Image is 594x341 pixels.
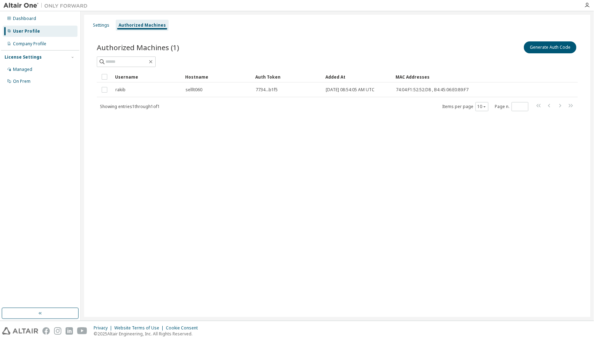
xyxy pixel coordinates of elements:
span: Authorized Machines (1) [97,42,179,52]
img: linkedin.svg [66,327,73,335]
p: © 2025 Altair Engineering, Inc. All Rights Reserved. [94,331,202,337]
div: Managed [13,67,32,72]
img: altair_logo.svg [2,327,38,335]
div: Username [115,71,180,82]
img: instagram.svg [54,327,61,335]
div: Privacy [94,325,114,331]
img: youtube.svg [77,327,87,335]
div: Dashboard [13,16,36,21]
div: Company Profile [13,41,46,47]
span: selllt060 [185,87,202,93]
img: Altair One [4,2,91,9]
div: Authorized Machines [119,22,166,28]
div: Cookie Consent [166,325,202,331]
span: rakib [115,87,126,93]
span: 7734...b1f5 [256,87,278,93]
div: On Prem [13,79,31,84]
div: Hostname [185,71,250,82]
button: Generate Auth Code [524,41,576,53]
span: 74:04:F1:52:52:D8 , B4:45:06:E0:89:F7 [396,87,468,93]
button: 10 [477,104,487,109]
div: Auth Token [255,71,320,82]
div: Website Terms of Use [114,325,166,331]
span: Items per page [442,102,488,111]
div: Settings [93,22,109,28]
div: User Profile [13,28,40,34]
span: Showing entries 1 through 1 of 1 [100,103,160,109]
img: facebook.svg [42,327,50,335]
span: Page n. [495,102,528,111]
div: Added At [325,71,390,82]
div: MAC Addresses [396,71,504,82]
div: License Settings [5,54,42,60]
span: [DATE] 08:54:05 AM UTC [326,87,374,93]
